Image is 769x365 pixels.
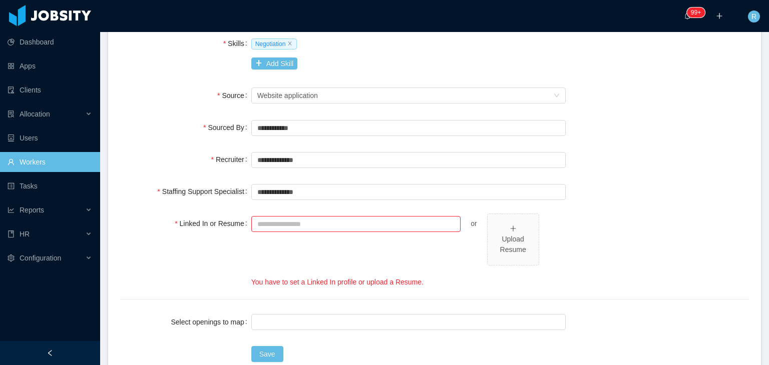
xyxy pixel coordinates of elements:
[251,277,566,288] div: You have to set a Linked In profile or upload a Resume.
[8,152,92,172] a: icon: userWorkers
[687,7,705,17] sup: 231
[492,234,535,255] div: Upload Resume
[20,230,30,238] span: HR
[251,38,297,49] span: Negotiation
[684,12,691,19] i: icon: bell
[171,318,251,326] label: Select openings to map
[461,213,487,233] div: or
[510,225,517,232] i: icon: plus
[223,39,251,47] label: Skills
[716,12,723,19] i: icon: plus
[254,316,260,328] input: Select openings to map
[8,80,92,100] a: icon: auditClients
[20,206,44,214] span: Reports
[8,230,15,237] i: icon: book
[8,176,92,196] a: icon: profileTasks
[751,10,756,22] span: R
[20,254,61,262] span: Configuration
[217,91,251,99] label: Source
[8,128,92,148] a: icon: robotUsers
[8,254,15,261] i: icon: setting
[157,187,251,195] label: Staffing Support Specialist
[251,57,297,69] button: icon: plusAdd Skill
[488,214,539,265] span: icon: plusUpload Resume
[257,88,318,103] div: Website application
[20,110,50,118] span: Allocation
[251,216,461,232] input: Linked In or Resume
[287,41,292,46] i: icon: close
[251,346,283,362] button: Save
[8,110,15,117] i: icon: solution
[8,32,92,52] a: icon: pie-chartDashboard
[8,206,15,213] i: icon: line-chart
[8,56,92,76] a: icon: appstoreApps
[203,123,251,131] label: Sourced By
[211,155,251,163] label: Recruiter
[175,219,251,227] label: Linked In or Resume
